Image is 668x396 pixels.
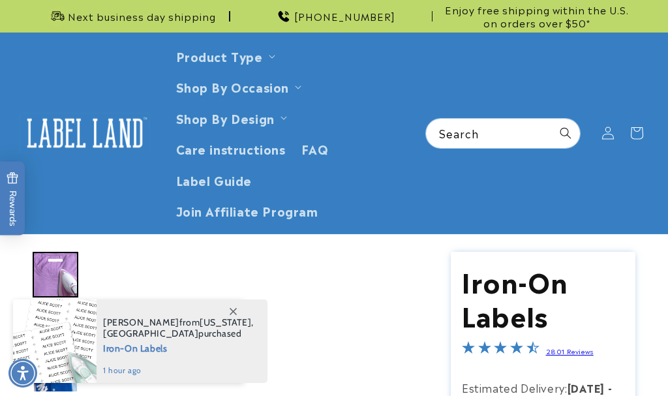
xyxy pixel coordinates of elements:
[176,109,275,127] a: Shop By Design
[103,316,179,328] span: [PERSON_NAME]
[294,133,337,164] a: FAQ
[568,380,605,395] strong: [DATE]
[168,71,307,102] summary: Shop By Occasion
[551,119,580,147] button: Search
[462,264,624,331] h1: Iron-On Labels
[168,195,326,226] a: Join Affiliate Program
[168,133,294,164] a: Care instructions
[294,10,395,23] span: [PHONE_NUMBER]
[462,343,539,358] span: 4.5-star overall rating
[176,141,286,156] span: Care instructions
[438,3,635,29] span: Enjoy free shipping within the U.S. on orders over $50*
[176,79,290,94] span: Shop By Occasion
[168,102,292,133] summary: Shop By Design
[103,317,254,339] span: from , purchased
[176,203,318,218] span: Join Affiliate Program
[33,252,78,297] div: Go to slide 1
[608,380,613,395] strong: -
[7,172,19,226] span: Rewards
[103,327,198,339] span: [GEOGRAPHIC_DATA]
[176,172,252,187] span: Label Guide
[301,141,329,156] span: FAQ
[68,10,216,23] span: Next business day shipping
[8,359,37,388] div: Accessibility Menu
[168,164,260,195] a: Label Guide
[546,346,594,356] a: 2801 Reviews
[200,316,251,328] span: [US_STATE]
[176,47,263,65] a: Product Type
[33,252,78,297] img: Iron on name label being ironed to shirt
[15,108,155,159] a: Label Land
[20,113,150,153] img: Label Land
[168,40,281,71] summary: Product Type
